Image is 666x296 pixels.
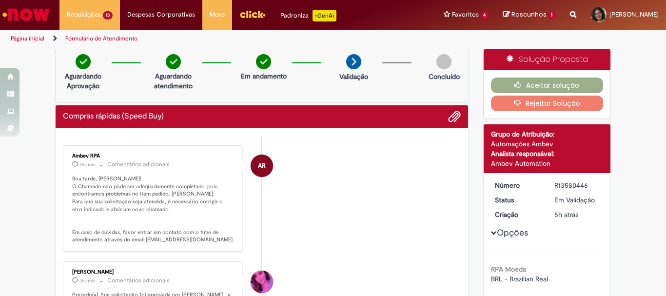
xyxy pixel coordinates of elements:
[491,78,604,93] button: Aceitar solução
[313,10,336,21] p: +GenAi
[491,265,526,274] b: RPA Moeda
[339,72,368,81] p: Validação
[488,180,548,190] dt: Número
[79,162,95,168] span: 2h atrás
[491,96,604,111] button: Rejeitar Solução
[72,175,235,244] p: Boa tarde, [PERSON_NAME]! O Chamado não pôde ser adequadamente completado, pois encontramos probl...
[491,275,548,283] span: BRL - Brazilian Real
[79,278,95,284] span: 3h atrás
[76,54,91,69] img: check-circle-green.png
[258,154,266,178] span: AR
[256,54,271,69] img: check-circle-green.png
[251,271,273,293] div: Lizandra Henriques Silva
[429,72,460,81] p: Concluído
[548,11,555,20] span: 1
[251,155,273,177] div: Ambev RPA
[79,278,95,284] time: 30/09/2025 11:56:55
[491,149,604,158] div: Analista responsável:
[554,210,600,219] div: 30/09/2025 10:25:31
[491,139,604,149] div: Automações Ambev
[346,54,361,69] img: arrow-next.png
[72,269,235,275] div: [PERSON_NAME]
[481,11,489,20] span: 4
[107,160,170,169] small: Comentários adicionais
[609,10,659,19] span: [PERSON_NAME]
[1,5,51,24] img: ServiceNow
[488,210,548,219] dt: Criação
[554,180,600,190] div: R13580446
[67,10,101,20] span: Requisições
[239,7,266,21] img: click_logo_yellow_360x200.png
[107,276,170,285] small: Comentários adicionais
[484,49,611,70] div: Solução Proposta
[511,10,547,19] span: Rascunhos
[452,10,479,20] span: Favoritos
[503,10,555,20] a: Rascunhos
[59,71,107,91] p: Aguardando Aprovação
[79,162,95,168] time: 30/09/2025 13:15:32
[554,195,600,205] div: Em Validação
[127,10,195,20] span: Despesas Corporativas
[241,71,287,81] p: Em andamento
[11,35,44,42] a: Página inicial
[65,35,137,42] a: Formulário de Atendimento
[103,11,113,20] span: 13
[7,30,437,48] ul: Trilhas de página
[280,10,336,21] div: Padroniza
[554,210,578,219] time: 30/09/2025 10:25:31
[448,110,461,123] button: Adicionar anexos
[63,112,164,121] h2: Compras rápidas (Speed Buy) Histórico de tíquete
[491,158,604,168] div: Ambev Automation
[488,195,548,205] dt: Status
[491,129,604,139] div: Grupo de Atribuição:
[554,210,578,219] span: 5h atrás
[436,54,451,69] img: img-circle-grey.png
[150,71,197,91] p: Aguardando atendimento
[72,153,235,159] div: Ambev RPA
[210,10,225,20] span: More
[166,54,181,69] img: check-circle-green.png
